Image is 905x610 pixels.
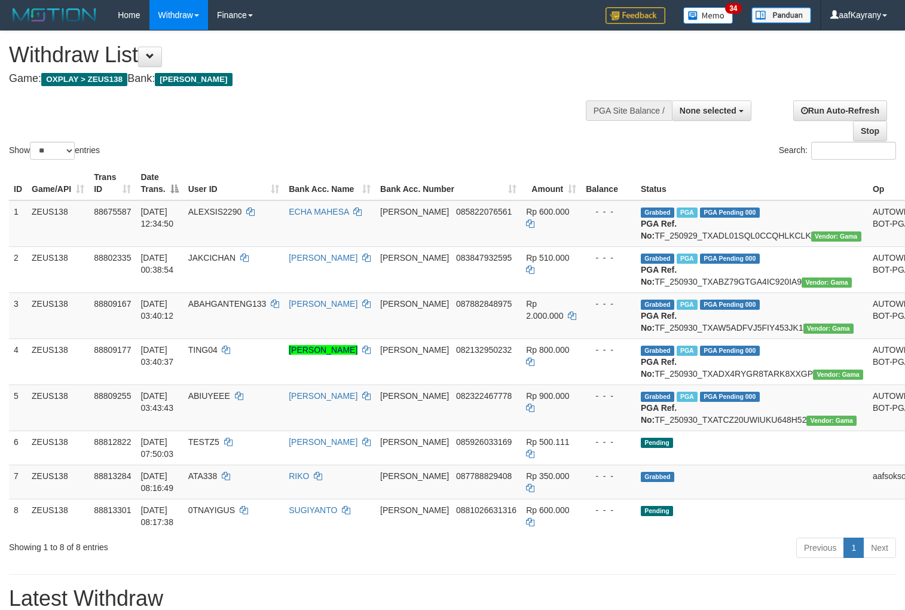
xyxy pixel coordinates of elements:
[188,505,235,515] span: 0TNAYIGUS
[526,471,569,481] span: Rp 350.000
[641,254,674,264] span: Grabbed
[380,207,449,216] span: [PERSON_NAME]
[636,246,868,292] td: TF_250930_TXABZ79GTGA4IC920IA9
[700,208,760,218] span: PGA Pending
[140,505,173,527] span: [DATE] 08:17:38
[641,438,673,448] span: Pending
[677,392,698,402] span: Marked by aaftanly
[636,200,868,247] td: TF_250929_TXADL01SQL0CCQHLKCLK
[811,231,861,242] span: Vendor URL: https://trx31.1velocity.biz
[9,43,591,67] h1: Withdraw List
[27,246,89,292] td: ZEUS138
[27,292,89,338] td: ZEUS138
[586,206,631,218] div: - - -
[803,324,854,334] span: Vendor URL: https://trx31.1velocity.biz
[586,470,631,482] div: - - -
[94,471,131,481] span: 88813284
[140,471,173,493] span: [DATE] 08:16:49
[289,345,357,355] a: [PERSON_NAME]
[380,471,449,481] span: [PERSON_NAME]
[683,7,733,24] img: Button%20Memo.svg
[9,6,100,24] img: MOTION_logo.png
[641,506,673,516] span: Pending
[140,207,173,228] span: [DATE] 12:34:50
[9,73,591,85] h4: Game: Bank:
[155,73,232,86] span: [PERSON_NAME]
[188,471,218,481] span: ATA338
[188,345,218,355] span: TING04
[94,391,131,401] span: 88809255
[289,299,357,309] a: [PERSON_NAME]
[811,142,896,160] input: Search:
[9,338,27,385] td: 4
[289,207,348,216] a: ECHA MAHESA
[636,385,868,431] td: TF_250930_TXATCZ20UWIUKU648H52
[94,505,131,515] span: 88813301
[843,538,864,558] a: 1
[636,338,868,385] td: TF_250930_TXADX4RYGR8TARK8XXGP
[289,437,357,447] a: [PERSON_NAME]
[802,277,852,288] span: Vendor URL: https://trx31.1velocity.biz
[284,166,375,200] th: Bank Acc. Name: activate to sort column ascending
[380,253,449,263] span: [PERSON_NAME]
[581,166,636,200] th: Balance
[641,346,674,356] span: Grabbed
[586,100,672,121] div: PGA Site Balance /
[700,346,760,356] span: PGA Pending
[456,253,512,263] span: Copy 083847932595 to clipboard
[380,437,449,447] span: [PERSON_NAME]
[526,299,563,321] span: Rp 2.000.000
[641,300,674,310] span: Grabbed
[9,385,27,431] td: 5
[380,299,449,309] span: [PERSON_NAME]
[27,385,89,431] td: ZEUS138
[94,437,131,447] span: 88812822
[94,299,131,309] span: 88809167
[793,100,887,121] a: Run Auto-Refresh
[9,246,27,292] td: 2
[700,300,760,310] span: PGA Pending
[456,471,512,481] span: Copy 087788829408 to clipboard
[140,299,173,321] span: [DATE] 03:40:12
[863,538,896,558] a: Next
[672,100,751,121] button: None selected
[526,391,569,401] span: Rp 900.000
[27,200,89,247] td: ZEUS138
[140,391,173,413] span: [DATE] 03:43:43
[289,471,309,481] a: RIKO
[380,505,449,515] span: [PERSON_NAME]
[140,437,173,459] span: [DATE] 07:50:03
[380,391,449,401] span: [PERSON_NAME]
[677,254,698,264] span: Marked by aafsreyleap
[188,253,236,263] span: JAKCICHAN
[456,207,512,216] span: Copy 085822076561 to clipboard
[677,346,698,356] span: Marked by aaftanly
[586,436,631,448] div: - - -
[636,292,868,338] td: TF_250930_TXAW5ADFVJ5FIY453JK1
[375,166,521,200] th: Bank Acc. Number: activate to sort column ascending
[27,166,89,200] th: Game/API: activate to sort column ascending
[94,207,131,216] span: 88675587
[779,142,896,160] label: Search:
[289,391,357,401] a: [PERSON_NAME]
[700,392,760,402] span: PGA Pending
[140,253,173,274] span: [DATE] 00:38:54
[188,391,230,401] span: ABIUYEEE
[9,431,27,465] td: 6
[456,437,512,447] span: Copy 085926033169 to clipboard
[456,345,512,355] span: Copy 082132950232 to clipboard
[526,207,569,216] span: Rp 600.000
[641,392,674,402] span: Grabbed
[586,344,631,356] div: - - -
[184,166,285,200] th: User ID: activate to sort column ascending
[606,7,665,24] img: Feedback.jpg
[526,437,569,447] span: Rp 500.111
[456,299,512,309] span: Copy 087882848975 to clipboard
[188,207,242,216] span: ALEXSIS2290
[9,465,27,499] td: 7
[526,253,569,263] span: Rp 510.000
[641,403,677,425] b: PGA Ref. No:
[526,505,569,515] span: Rp 600.000
[725,3,741,14] span: 34
[636,166,868,200] th: Status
